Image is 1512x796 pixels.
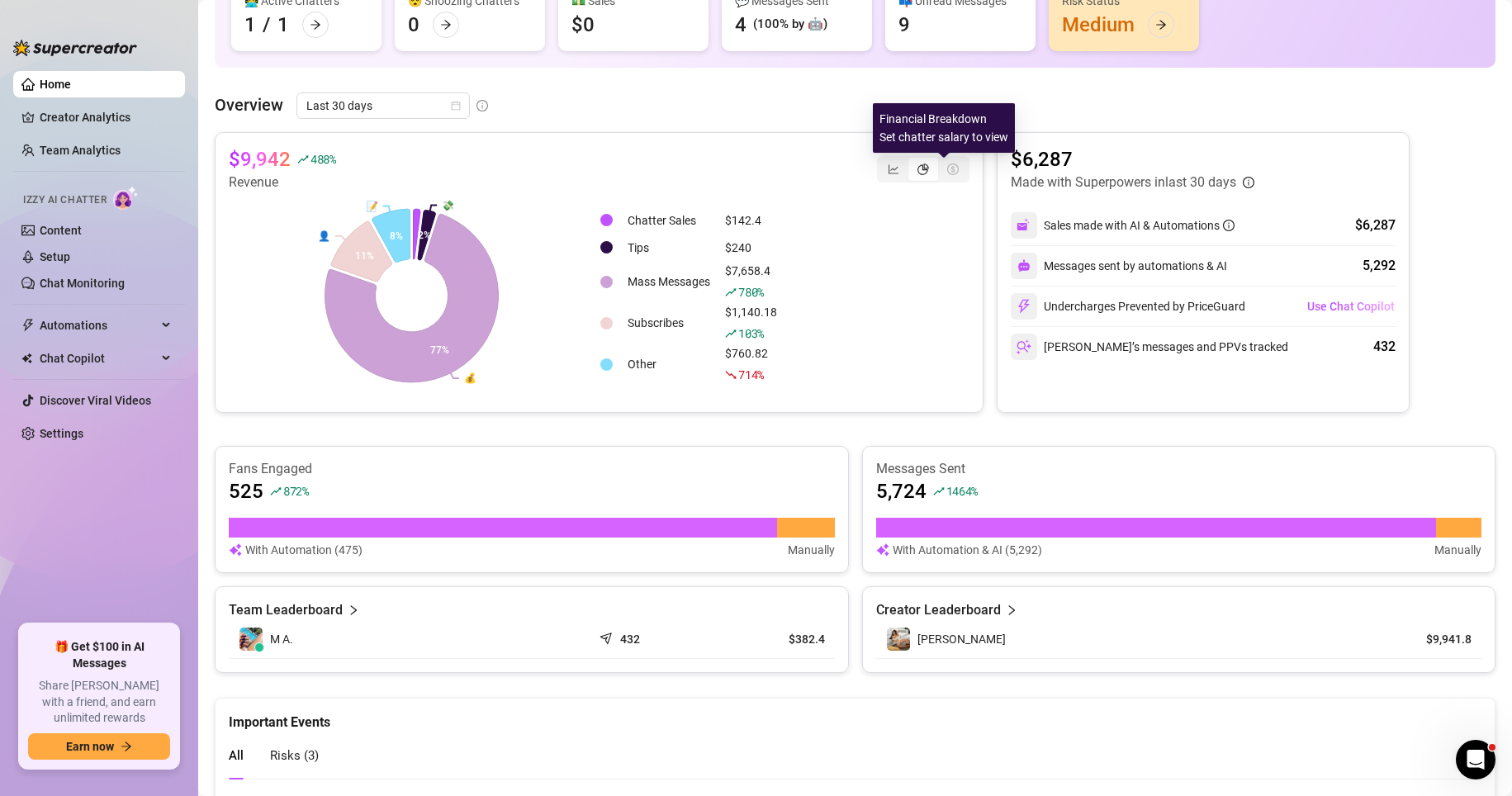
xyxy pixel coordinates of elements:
[270,748,319,763] span: Risks ( 3 )
[723,631,825,647] article: $382.4
[442,199,454,211] text: 💸
[229,460,835,478] article: Fans Engaged
[40,394,151,407] a: Discover Viral Videos
[1011,173,1236,192] article: Made with Superpowers in last 30 days
[1017,218,1031,233] img: svg%3e
[876,460,1482,478] article: Messages Sent
[753,15,827,35] div: (100% by 🤖)
[621,207,717,233] td: Chatter Sales
[571,12,595,38] div: $0
[1044,216,1235,235] div: Sales made with AI & Automations
[876,600,1001,620] article: Creator Leaderboard
[21,319,35,332] span: thunderbolt
[1355,216,1396,235] div: $6,287
[788,541,835,559] article: Manually
[877,156,969,182] div: segmented control
[917,633,1006,646] span: [PERSON_NAME]
[408,12,419,38] div: 0
[318,230,330,242] text: 👤
[348,600,359,620] span: right
[113,186,139,210] img: AI Chatter
[725,344,777,384] div: $760.82
[464,372,476,384] text: 💰
[476,100,488,111] span: info-circle
[1307,300,1395,313] span: Use Chat Copilot
[620,631,640,647] article: 432
[229,600,343,620] article: Team Leaderboard
[28,733,170,760] button: Earn nowarrow-right
[28,678,170,727] span: Share [PERSON_NAME] with a friend, and earn unlimited rewards
[1243,177,1254,188] span: info-circle
[451,101,461,111] span: calendar
[40,427,83,440] a: Settings
[121,741,132,752] span: arrow-right
[947,163,959,175] span: dollar-circle
[725,369,737,381] span: fall
[1373,337,1396,357] div: 432
[229,699,1481,732] div: Important Events
[40,277,125,290] a: Chat Monitoring
[306,93,460,118] span: Last 30 days
[725,328,737,339] span: rise
[600,628,616,645] span: send
[621,262,717,301] td: Mass Messages
[1155,19,1167,31] span: arrow-right
[229,748,244,763] span: All
[887,628,910,651] img: Jessica
[40,345,157,372] span: Chat Copilot
[283,483,309,499] span: 872 %
[898,12,910,38] div: 9
[1011,253,1227,279] div: Messages sent by automations & AI
[310,19,321,31] span: arrow-right
[297,154,309,165] span: rise
[66,740,114,753] span: Earn now
[621,235,717,260] td: Tips
[893,541,1042,559] article: With Automation & AI (5,292)
[725,262,777,301] div: $7,658.4
[40,144,121,157] a: Team Analytics
[1011,334,1288,360] div: [PERSON_NAME]’s messages and PPVs tracked
[1011,293,1245,320] div: Undercharges Prevented by PriceGuard
[1363,256,1396,276] div: 5,292
[229,173,336,192] article: Revenue
[1011,146,1254,173] article: $6,287
[738,284,764,300] span: 780 %
[277,12,289,38] div: 1
[735,12,747,38] div: 4
[1396,631,1472,647] article: $9,941.8
[738,367,764,382] span: 714 %
[23,192,107,208] span: Izzy AI Chatter
[245,541,363,559] article: With Automation (475)
[13,40,137,56] img: logo-BBDzfeDw.svg
[1434,541,1481,559] article: Manually
[933,486,945,497] span: rise
[1306,293,1396,320] button: Use Chat Copilot
[725,287,737,298] span: rise
[621,303,717,343] td: Subscribes
[876,478,927,505] article: 5,724
[366,200,378,212] text: 📝
[244,12,256,38] div: 1
[270,630,293,648] span: M A.
[40,312,157,339] span: Automations
[239,628,263,651] img: M A
[1006,600,1017,620] span: right
[946,483,979,499] span: 1464 %
[725,303,777,343] div: $1,140.18
[1017,339,1031,354] img: svg%3e
[917,163,929,175] span: pie-chart
[1456,740,1495,779] iframe: Intercom live chat
[876,541,889,559] img: svg%3e
[215,92,283,117] article: Overview
[270,486,282,497] span: rise
[1017,259,1031,272] img: svg%3e
[28,639,170,671] span: 🎁 Get $100 in AI Messages
[229,478,263,505] article: 525
[725,239,777,257] div: $240
[229,541,242,559] img: svg%3e
[621,344,717,384] td: Other
[40,224,82,237] a: Content
[229,146,291,173] article: $9,942
[40,104,172,130] a: Creator Analytics
[1017,299,1031,314] img: svg%3e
